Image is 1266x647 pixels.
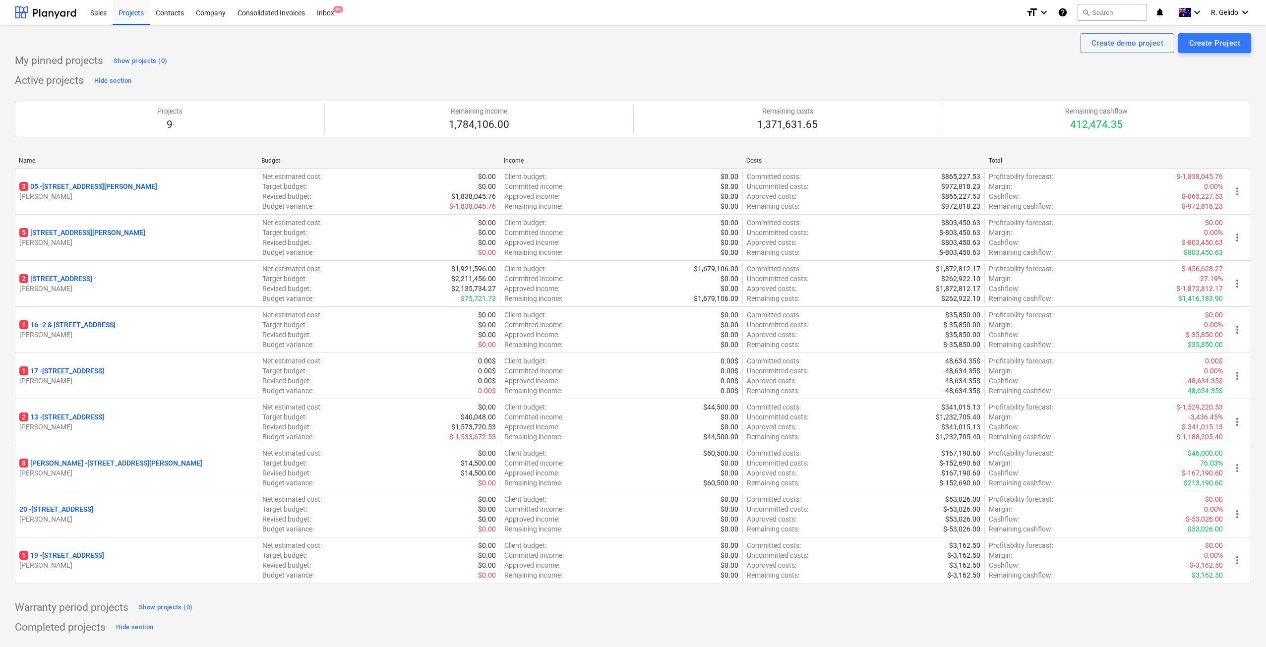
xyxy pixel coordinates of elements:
p: $0.00 [721,468,738,478]
p: $865,227.53 [941,191,980,201]
p: Profitability forecast : [989,356,1053,366]
p: Uncommitted costs : [747,228,808,237]
p: $0.00 [721,181,738,191]
p: Committed income : [504,458,564,468]
p: $0.00 [478,340,496,350]
span: more_vert [1231,416,1243,428]
p: Client budget : [504,218,546,228]
span: 2 [19,274,28,283]
button: Hide section [92,73,134,89]
p: Committed costs : [747,448,801,458]
span: 5 [19,228,28,237]
p: Committed income : [504,181,564,191]
p: 1,371,631.65 [757,118,818,132]
span: 1 [19,551,28,560]
p: Uncommitted costs : [747,181,808,191]
p: Revised budget : [262,422,311,432]
p: $0.00 [721,422,738,432]
span: more_vert [1231,185,1243,197]
p: Net estimated cost : [262,310,322,320]
p: Remaining income : [504,386,562,396]
p: $0.00 [478,237,496,247]
p: [PERSON_NAME] [19,560,254,570]
p: Remaining income : [504,247,562,257]
p: $0.00 [478,228,496,237]
p: 0.00% [1204,228,1223,237]
p: [PERSON_NAME] [19,330,254,340]
span: more_vert [1231,554,1243,566]
p: $-456,628.27 [1182,264,1223,274]
p: Budget variance : [262,294,314,303]
p: $2,135,734.27 [451,284,496,294]
p: $14,500.00 [461,458,496,468]
p: $341,015.13 [941,402,980,412]
p: 48,634.35$ [945,356,980,366]
div: Create demo project [1091,37,1163,50]
div: 2[STREET_ADDRESS][PERSON_NAME] [19,274,254,294]
span: more_vert [1231,324,1243,336]
p: -48,634.35$ [943,386,980,396]
p: Profitability forecast : [989,264,1053,274]
p: $1,573,720.53 [451,422,496,432]
p: $0.00 [721,412,738,422]
div: 8[PERSON_NAME] -[STREET_ADDRESS][PERSON_NAME][PERSON_NAME] [19,458,254,478]
p: $0.00 [478,448,496,458]
p: Active projects [15,74,84,88]
p: $40,048.00 [461,412,496,422]
i: keyboard_arrow_down [1239,6,1251,18]
p: $1,872,812.17 [936,284,980,294]
p: Remaining income [449,106,509,116]
p: Remaining cashflow : [989,432,1053,442]
p: Client budget : [504,264,546,274]
p: Target budget : [262,320,307,330]
span: 1 [19,320,28,329]
p: Approved income : [504,330,559,340]
p: $1,921,596.00 [451,264,496,274]
p: $2,211,456.00 [451,274,496,284]
p: 0.00% [1204,181,1223,191]
p: Profitability forecast : [989,402,1053,412]
p: Client budget : [504,402,546,412]
div: Show projects (0) [114,56,167,67]
p: $-972,818.23 [1182,201,1223,211]
p: Revised budget : [262,468,311,478]
p: Remaining cashflow : [989,340,1053,350]
button: Show projects (0) [136,600,195,616]
p: Remaining cashflow : [989,247,1053,257]
p: Cashflow : [989,237,1020,247]
p: Cashflow : [989,330,1020,340]
p: [PERSON_NAME] [19,284,254,294]
p: $-803,450.63 [939,247,980,257]
i: keyboard_arrow_down [1191,6,1203,18]
p: Uncommitted costs : [747,458,808,468]
p: Margin : [989,274,1012,284]
button: Show projects (0) [111,53,170,69]
p: Approved costs : [747,237,796,247]
span: 2 [19,412,28,421]
p: $972,818.23 [941,181,980,191]
p: Remaining costs : [747,294,799,303]
p: 0.00$ [478,386,496,396]
p: -48,634.35$ [943,366,980,376]
p: $44,500.00 [703,432,738,442]
p: $1,232,705.40 [936,432,980,442]
p: 0.00$ [478,366,496,376]
p: Committed income : [504,412,564,422]
p: Net estimated cost : [262,172,322,181]
p: Profitability forecast : [989,310,1053,320]
p: $0.00 [721,340,738,350]
p: $-35,850.00 [1186,330,1223,340]
p: $35,850.00 [945,330,980,340]
p: 20 - [STREET_ADDRESS] [19,504,93,514]
p: $-803,450.63 [1182,237,1223,247]
p: -3,436.45% [1189,412,1223,422]
p: Budget variance : [262,386,314,396]
p: 0.00% [1204,366,1223,376]
p: Cashflow : [989,284,1020,294]
div: 119 -[STREET_ADDRESS][PERSON_NAME] [19,550,254,570]
p: $0.00 [721,247,738,257]
p: 9 [157,118,182,132]
div: Income [504,157,738,164]
span: more_vert [1231,278,1243,290]
p: Committed costs : [747,264,801,274]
